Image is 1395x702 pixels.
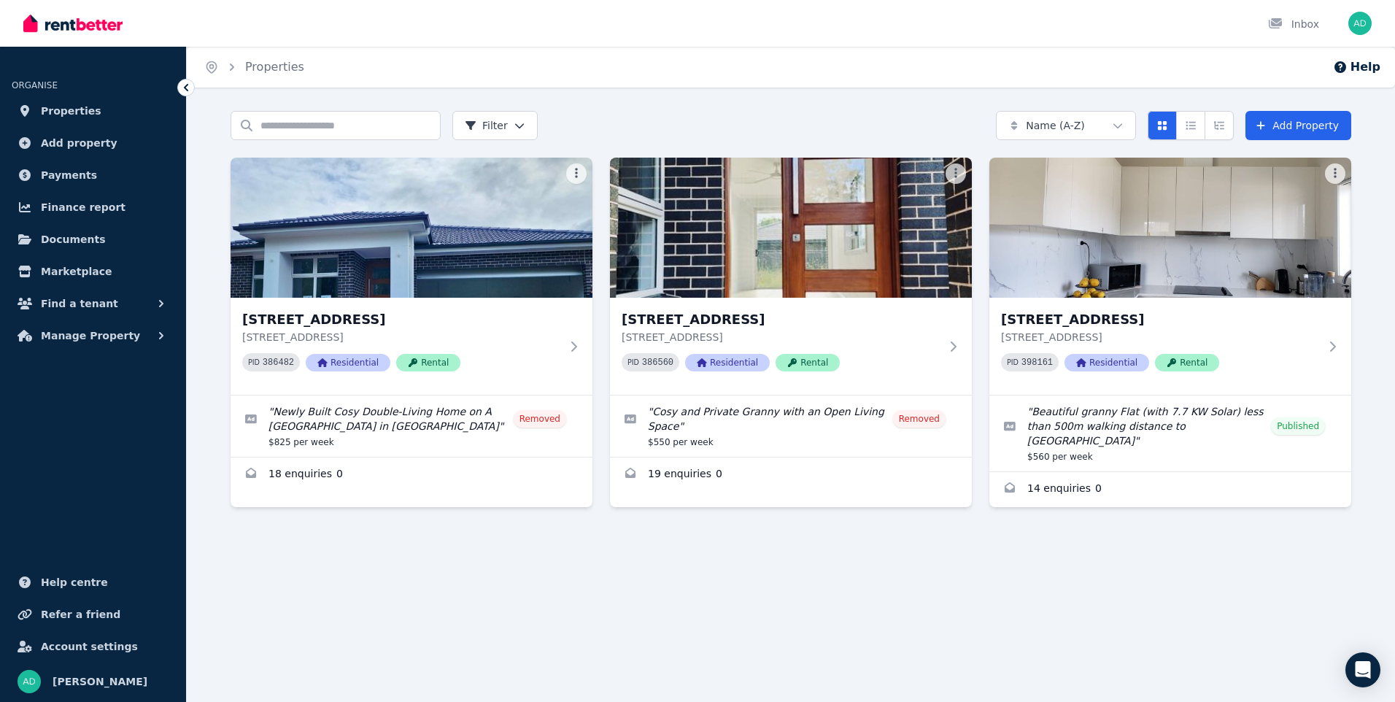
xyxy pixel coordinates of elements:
[12,161,174,190] a: Payments
[1345,652,1380,687] div: Open Intercom Messenger
[1205,111,1234,140] button: Expanded list view
[989,472,1351,507] a: Enquiries for 87a Lovegrove Dr, Quakers Hill
[610,458,972,493] a: Enquiries for 15A Integrity St, Cameron Park
[1268,17,1319,31] div: Inbox
[989,396,1351,471] a: Edit listing: Beautiful granny Flat (with 7.7 KW Solar) less than 500m walking distance to Quaker...
[41,295,118,312] span: Find a tenant
[12,321,174,350] button: Manage Property
[12,289,174,318] button: Find a tenant
[12,128,174,158] a: Add property
[642,358,673,368] code: 386560
[231,458,592,493] a: Enquiries for 15 Integrity St, Cameron Park
[622,309,940,330] h3: [STREET_ADDRESS]
[1064,354,1149,371] span: Residential
[1001,309,1319,330] h3: [STREET_ADDRESS]
[566,163,587,184] button: More options
[685,354,770,371] span: Residential
[610,396,972,457] a: Edit listing: Cosy and Private Granny with an Open Living Space
[1148,111,1234,140] div: View options
[12,193,174,222] a: Finance report
[41,638,138,655] span: Account settings
[12,632,174,661] a: Account settings
[12,80,58,90] span: ORGANISE
[41,166,97,184] span: Payments
[622,330,940,344] p: [STREET_ADDRESS]
[242,330,560,344] p: [STREET_ADDRESS]
[41,327,140,344] span: Manage Property
[1245,111,1351,140] a: Add Property
[610,158,972,298] img: 15A Integrity St, Cameron Park
[1026,118,1085,133] span: Name (A-Z)
[1021,358,1053,368] code: 398161
[465,118,508,133] span: Filter
[41,134,117,152] span: Add property
[1001,330,1319,344] p: [STREET_ADDRESS]
[23,12,123,34] img: RentBetter
[41,102,101,120] span: Properties
[245,60,304,74] a: Properties
[12,600,174,629] a: Refer a friend
[989,158,1351,298] img: 87a Lovegrove Dr, Quakers Hill
[776,354,840,371] span: Rental
[396,354,460,371] span: Rental
[989,158,1351,395] a: 87a Lovegrove Dr, Quakers Hill[STREET_ADDRESS][STREET_ADDRESS]PID 398161ResidentialRental
[1176,111,1205,140] button: Compact list view
[41,574,108,591] span: Help centre
[12,225,174,254] a: Documents
[996,111,1136,140] button: Name (A-Z)
[41,606,120,623] span: Refer a friend
[41,263,112,280] span: Marketplace
[1325,163,1345,184] button: More options
[41,198,125,216] span: Finance report
[231,158,592,298] img: 15 Integrity St, Cameron Park
[946,163,966,184] button: More options
[242,309,560,330] h3: [STREET_ADDRESS]
[1007,358,1019,366] small: PID
[610,158,972,395] a: 15A Integrity St, Cameron Park[STREET_ADDRESS][STREET_ADDRESS]PID 386560ResidentialRental
[187,47,322,88] nav: Breadcrumb
[12,96,174,126] a: Properties
[1155,354,1219,371] span: Rental
[231,158,592,395] a: 15 Integrity St, Cameron Park[STREET_ADDRESS][STREET_ADDRESS]PID 386482ResidentialRental
[248,358,260,366] small: PID
[306,354,390,371] span: Residential
[41,231,106,248] span: Documents
[452,111,538,140] button: Filter
[1348,12,1372,35] img: Ajit DANGAL
[231,396,592,457] a: Edit listing: Newly Built Cosy Double-Living Home on A Quite Street in Cameroon Park
[1148,111,1177,140] button: Card view
[18,670,41,693] img: Ajit DANGAL
[53,673,147,690] span: [PERSON_NAME]
[263,358,294,368] code: 386482
[627,358,639,366] small: PID
[12,257,174,286] a: Marketplace
[12,568,174,597] a: Help centre
[1333,58,1380,76] button: Help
